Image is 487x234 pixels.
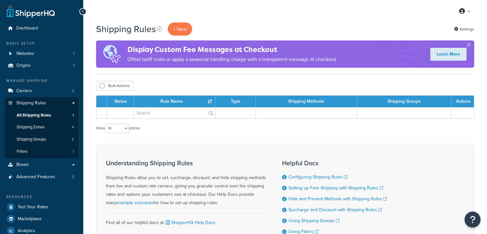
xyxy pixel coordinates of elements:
span: Marketplace [18,216,42,222]
th: Shipping Methods [256,96,357,107]
li: Shipping Zones [5,121,78,133]
a: Setting up Free Shipping with Shipping Rules [288,185,383,191]
span: Advanced Features [16,174,55,180]
a: Shipping Rules [5,97,78,109]
th: Rule Name [134,96,215,107]
a: Advanced Features 2 [5,171,78,183]
th: Shipping Groups [357,96,451,107]
a: Origins 1 [5,60,78,72]
li: Websites [5,48,78,60]
span: Origins [16,63,31,68]
h1: Shipping Rules [96,23,156,35]
p: Offset tariff costs or apply a seasonal handling charge with a transparent message at checkout. [127,55,337,64]
span: 1 [72,113,74,118]
p: + New [168,22,192,36]
span: All Shipping Rules [17,113,51,118]
th: Actions [451,96,474,107]
span: 1 [73,51,74,56]
span: Shipping Groups [17,137,46,142]
span: Dashboard [16,26,38,31]
a: example scenarios [117,199,154,206]
span: Shipping Rules [16,100,46,106]
a: Carriers 2 [5,85,78,97]
span: 4 [72,125,74,130]
span: Boxes [16,162,29,168]
a: Test Your Rates [5,201,78,213]
input: Search [134,108,215,118]
span: Filters [17,149,28,154]
h4: Display Custom Fee Messages at Checkout [127,44,337,55]
a: Websites 1 [5,48,78,60]
div: Find all of our helpful docs at: [106,213,266,227]
span: 1 [73,63,74,68]
div: Manage Shipping [5,78,78,83]
span: Websites [16,51,34,56]
a: All Shipping Rules 1 [5,109,78,121]
li: Shipping Rules [5,97,78,158]
a: Learn More [430,48,467,61]
a: Shipping Zones 4 [5,121,78,133]
li: Advanced Features [5,171,78,183]
th: Status [107,96,134,107]
span: 2 [72,88,74,94]
div: Resources [5,194,78,200]
div: Shipping Rules allow you to set, surcharge, discount, and hide shipping methods from live and cus... [106,160,266,207]
span: Shipping Zones [17,125,45,130]
a: Using Shipping Groups [288,217,340,224]
img: duties-banner-06bc72dcb5fe05cb3f9472aba00be2ae8eb53ab6f0d8bb03d382ba314ac3c341.png [96,40,127,68]
li: Filters [5,146,78,158]
button: Open Resource Center [465,212,481,228]
span: Analytics [18,228,35,234]
li: Shipping Groups [5,134,78,145]
a: Shipping Groups 5 [5,134,78,145]
a: Dashboard [5,22,78,34]
li: Carriers [5,85,78,97]
span: 2 [72,174,74,180]
span: Test Your Rates [18,204,48,210]
h3: Helpful Docs [282,160,387,167]
li: All Shipping Rules [5,109,78,121]
a: Configuring Shipping Rules [288,174,348,180]
div: Basic Setup [5,41,78,46]
a: Surcharge and Discount with Shipping Rules [288,206,382,213]
a: ShipperHQ Help Docs [165,219,215,226]
li: Origins [5,60,78,72]
th: Type [215,96,256,107]
a: Settings [454,25,474,34]
button: Bulk Actions [96,81,134,91]
select: Showentries [105,124,129,133]
a: Boxes [5,159,78,171]
h3: Understanding Shipping Rules [106,160,266,167]
span: Carriers [16,88,32,94]
span: 5 [72,137,74,142]
a: ShipperHQ Home [7,5,55,18]
label: Show entries [96,124,140,133]
a: Marketplace [5,213,78,225]
a: Hide and Prevent Methods with Shipping Rules [288,195,387,202]
a: Filters 1 [5,146,78,158]
span: 1 [73,149,74,154]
